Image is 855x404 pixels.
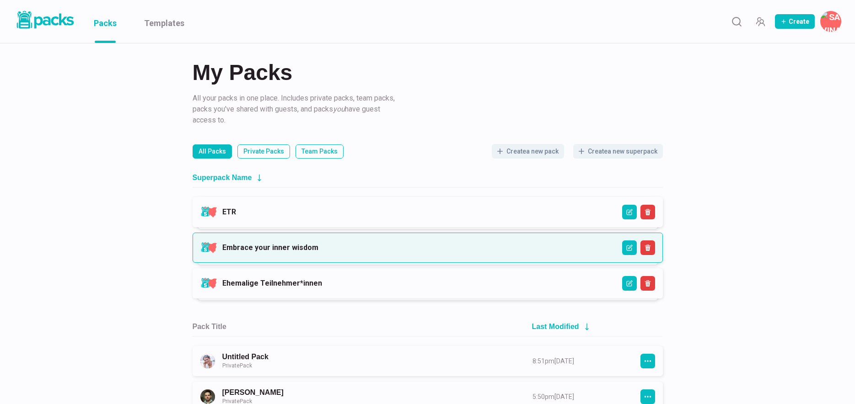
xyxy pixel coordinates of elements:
[640,240,655,255] button: Delete Superpack
[573,144,663,159] button: Createa new superpack
[727,12,746,31] button: Search
[492,144,564,159] button: Createa new pack
[14,9,75,34] a: Packs logo
[193,322,226,331] h2: Pack Title
[193,62,663,84] h2: My Packs
[193,93,398,126] p: All your packs in one place. Includes private packs, team packs, packs you've shared with guests,...
[14,9,75,31] img: Packs logo
[751,12,769,31] button: Manage Team Invites
[622,240,637,255] button: Edit
[640,276,655,291] button: Delete Superpack
[301,147,338,156] p: Team Packs
[775,14,815,29] button: Create Pack
[820,11,841,32] button: Savina Tilmann
[640,205,655,219] button: Delete Superpack
[333,105,345,113] i: you
[243,147,284,156] p: Private Packs
[532,322,579,331] h2: Last Modified
[622,205,637,219] button: Edit
[622,276,637,291] button: Edit
[199,147,226,156] p: All Packs
[193,173,252,182] h2: Superpack Name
